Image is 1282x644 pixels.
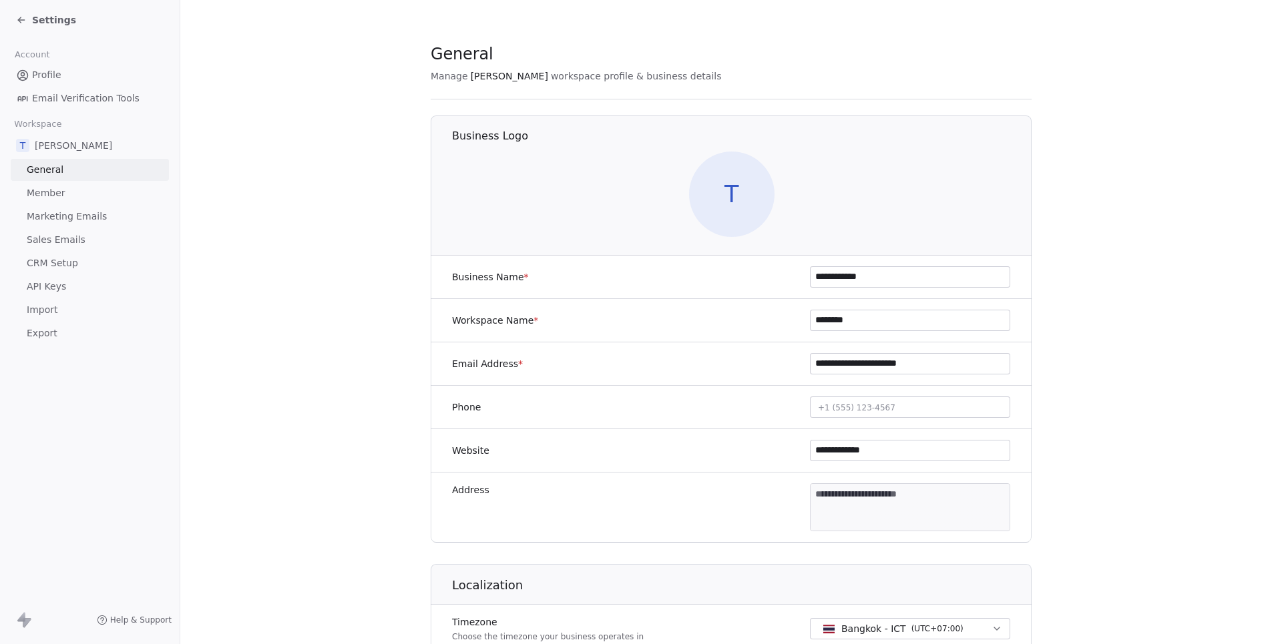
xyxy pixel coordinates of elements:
[11,276,169,298] a: API Keys
[452,483,489,497] label: Address
[27,233,85,247] span: Sales Emails
[11,229,169,251] a: Sales Emails
[11,64,169,86] a: Profile
[452,270,529,284] label: Business Name
[452,129,1032,143] h1: Business Logo
[810,618,1010,639] button: Bangkok - ICT(UTC+07:00)
[452,314,538,327] label: Workspace Name
[32,68,61,82] span: Profile
[35,139,112,152] span: [PERSON_NAME]
[452,444,489,457] label: Website
[16,13,76,27] a: Settings
[431,69,468,83] span: Manage
[452,631,644,642] p: Choose the timezone your business operates in
[27,256,78,270] span: CRM Setup
[818,403,895,412] span: +1 (555) 123-4567
[11,322,169,344] a: Export
[9,45,55,65] span: Account
[32,13,76,27] span: Settings
[16,139,29,152] span: T
[810,396,1010,418] button: +1 (555) 123-4567
[452,400,481,414] label: Phone
[27,303,57,317] span: Import
[27,186,65,200] span: Member
[9,114,67,134] span: Workspace
[841,622,906,635] span: Bangkok - ICT
[11,252,169,274] a: CRM Setup
[32,91,140,105] span: Email Verification Tools
[97,615,172,625] a: Help & Support
[471,69,548,83] span: [PERSON_NAME]
[452,577,1032,593] h1: Localization
[27,280,66,294] span: API Keys
[431,44,493,64] span: General
[27,163,63,177] span: General
[11,87,169,109] a: Email Verification Tools
[452,357,523,370] label: Email Address
[27,326,57,340] span: Export
[551,69,722,83] span: workspace profile & business details
[11,159,169,181] a: General
[689,151,775,237] span: T
[110,615,172,625] span: Help & Support
[11,182,169,204] a: Member
[27,210,107,224] span: Marketing Emails
[452,615,644,629] label: Timezone
[11,299,169,321] a: Import
[11,206,169,228] a: Marketing Emails
[911,623,964,635] span: ( UTC+07:00 )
